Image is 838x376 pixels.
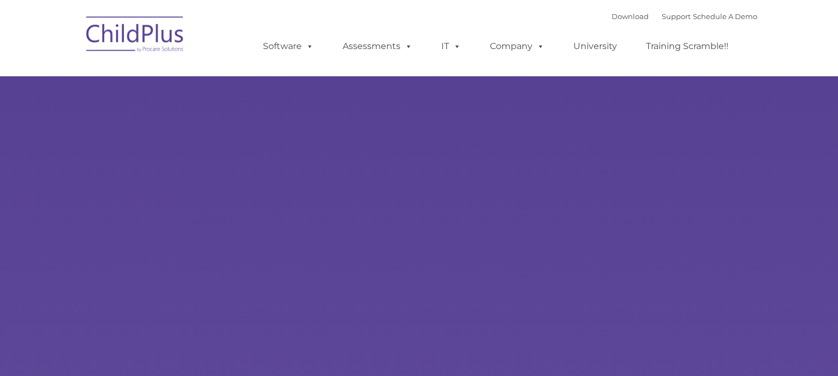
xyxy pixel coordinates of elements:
[252,35,325,57] a: Software
[662,12,691,21] a: Support
[430,35,472,57] a: IT
[332,35,423,57] a: Assessments
[479,35,555,57] a: Company
[635,35,739,57] a: Training Scramble!!
[81,9,190,63] img: ChildPlus by Procare Solutions
[693,12,757,21] a: Schedule A Demo
[562,35,628,57] a: University
[612,12,757,21] font: |
[612,12,649,21] a: Download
